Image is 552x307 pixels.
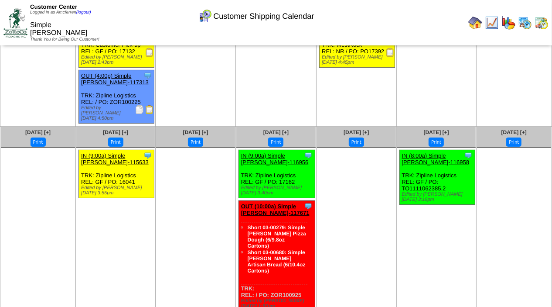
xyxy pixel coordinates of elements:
img: Tooltip [304,151,313,160]
img: Tooltip [464,151,473,160]
img: Tooltip [143,71,152,80]
button: Print [429,138,444,147]
a: OUT (4:00p) Simple [PERSON_NAME]-117313 [81,72,149,86]
span: Logged in as Amcferren [30,10,91,15]
a: Short 03-00680: Simple [PERSON_NAME] Artisan Bread (6/10.4oz Cartons) [248,249,306,274]
img: Tooltip [143,151,152,160]
div: Edited by [PERSON_NAME] [DATE] 3:19pm [402,192,475,202]
div: Edited by [PERSON_NAME] [DATE] 3:40pm [241,185,315,196]
a: IN (9:00a) Simple [PERSON_NAME]-115633 [81,152,149,166]
div: TRK: Zipline Logistics REL: / PO: ZOR100225 [79,70,154,124]
a: IN (9:00a) Simple [PERSON_NAME]-116956 [241,152,309,166]
span: Thank You for Being Our Customer! [30,37,99,42]
span: Customer Center [30,3,77,10]
button: Print [349,138,364,147]
a: (logout) [76,10,91,15]
img: home.gif [468,16,482,30]
div: Edited by [PERSON_NAME] [DATE] 4:45pm [322,55,395,65]
img: Bill of Lading [145,105,154,114]
img: Receiving Document [145,48,154,57]
a: [DATE] [+] [183,129,208,135]
img: Tooltip [304,202,313,210]
img: ZoRoCo_Logo(Green%26Foil)%20jpg.webp [3,8,27,37]
img: calendarcustomer.gif [198,9,212,23]
a: [DATE] [+] [103,129,128,135]
img: calendarprod.gif [518,16,532,30]
a: [DATE] [+] [263,129,289,135]
a: [DATE] [+] [344,129,369,135]
a: [DATE] [+] [424,129,449,135]
span: Customer Shipping Calendar [213,12,314,21]
div: TRK: Zipline Logistics REL: GF / PO: TO1111062385.2 [399,150,475,205]
a: OUT (10:00a) Simple [PERSON_NAME]-117671 [241,203,310,216]
button: Print [506,138,521,147]
img: calendarinout.gif [535,16,549,30]
a: IN (8:00a) Simple [PERSON_NAME]-116958 [402,152,470,166]
div: TRK: Zipline Logistics REL: GF / PO: 17162 [239,150,315,198]
img: Receiving Document [386,48,395,57]
button: Print [268,138,283,147]
button: Print [31,138,46,147]
img: graph.gif [501,16,515,30]
span: Simple [PERSON_NAME] [30,21,88,37]
div: Edited by [PERSON_NAME] [DATE] 3:55pm [81,185,154,196]
a: [DATE] [+] [25,129,51,135]
a: [DATE] [+] [501,129,527,135]
div: TRK: Zipline Logistics REL: GF / PO: 16041 [79,150,154,198]
button: Print [188,138,203,147]
img: Packing Slip [135,105,144,114]
div: Edited by [PERSON_NAME] [DATE] 4:50pm [81,105,154,121]
button: Print [108,138,123,147]
a: Short 03-00279: Simple [PERSON_NAME] Pizza Dough (6/9.8oz Cartons) [248,224,306,249]
img: line_graph.gif [485,16,499,30]
div: Edited by [PERSON_NAME] [DATE] 2:43pm [81,55,154,65]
